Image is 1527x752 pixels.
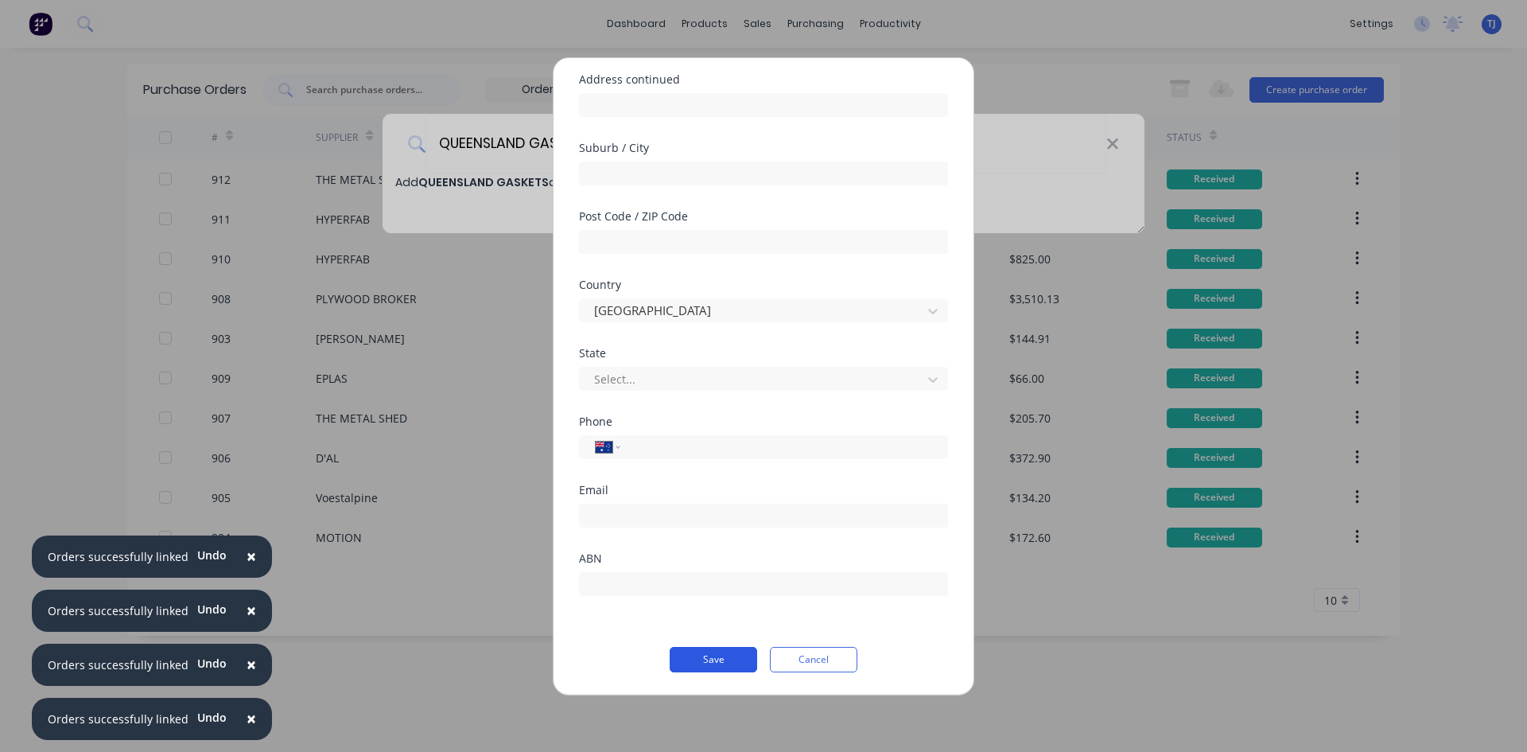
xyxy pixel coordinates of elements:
div: Orders successfully linked [48,602,188,619]
button: Close [231,592,272,630]
span: × [247,653,256,676]
div: Email [579,485,948,496]
button: Close [231,700,272,738]
button: Undo [188,652,235,676]
span: × [247,545,256,567]
div: Orders successfully linked [48,548,188,565]
div: Suburb / City [579,142,948,154]
div: Phone [579,416,948,427]
button: Save [670,647,757,672]
span: × [247,707,256,730]
button: Undo [188,598,235,621]
div: Orders successfully linked [48,657,188,673]
button: Undo [188,544,235,567]
button: Close [231,538,272,576]
div: Post Code / ZIP Code [579,211,948,222]
div: Country [579,279,948,290]
button: Cancel [770,647,857,672]
button: Close [231,646,272,684]
button: Undo [188,706,235,730]
div: State [579,348,948,359]
span: × [247,599,256,621]
div: ABN [579,553,948,564]
div: Address continued [579,74,948,85]
div: Orders successfully linked [48,711,188,727]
